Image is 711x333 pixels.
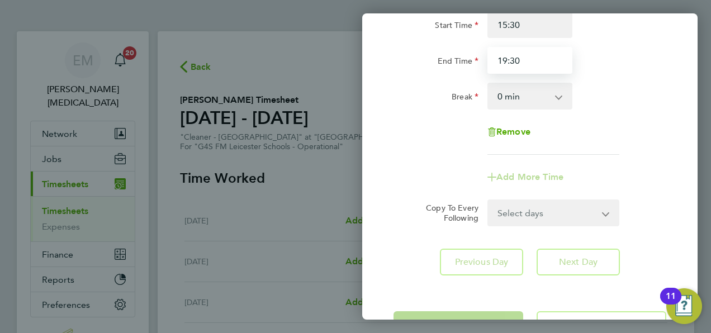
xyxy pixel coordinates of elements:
label: End Time [438,56,478,69]
label: Break [452,92,478,105]
button: Remove [487,127,530,136]
label: Start Time [435,20,478,34]
button: Open Resource Center, 11 new notifications [666,288,702,324]
input: E.g. 08:00 [487,11,572,38]
label: Copy To Every Following [417,203,478,223]
div: 11 [666,296,676,311]
input: E.g. 18:00 [487,47,572,74]
span: Remove [496,126,530,137]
